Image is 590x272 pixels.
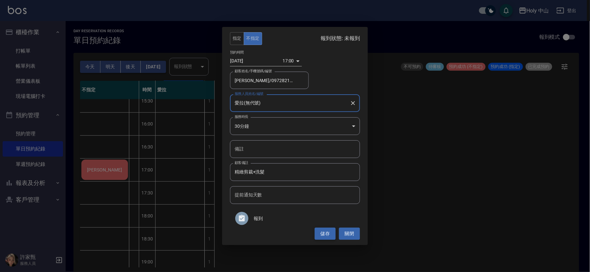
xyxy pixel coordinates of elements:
[321,35,360,42] p: 報到狀態: 未報到
[283,56,294,66] div: 17:00
[244,32,262,45] button: 不指定
[230,117,360,135] div: 30分鐘
[235,160,248,165] label: 顧客備註
[235,91,263,96] label: 服務人員姓名/編號
[235,114,248,119] label: 服務時長
[230,209,360,228] div: 報到
[254,215,355,222] span: 報到
[230,56,283,66] input: Choose date, selected date is 2025-09-20
[348,99,358,108] button: Clear
[315,228,336,240] button: 儲存
[230,50,244,55] label: 預約時間
[230,32,244,45] button: 指定
[235,69,272,74] label: 顧客姓名/手機號碼/編號
[339,228,360,240] button: 關閉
